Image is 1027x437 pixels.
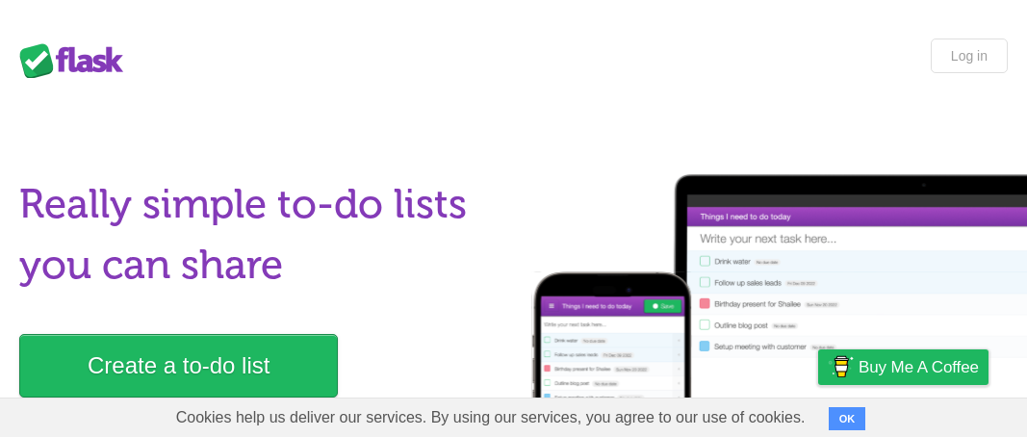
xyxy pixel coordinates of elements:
[19,43,135,78] div: Flask Lists
[19,334,338,398] a: Create a to-do list
[931,39,1008,73] a: Log in
[19,174,503,296] h1: Really simple to-do lists you can share
[818,349,988,385] a: Buy me a coffee
[828,350,854,383] img: Buy me a coffee
[829,407,866,430] button: OK
[157,398,825,437] span: Cookies help us deliver our services. By using our services, you agree to our use of cookies.
[859,350,979,384] span: Buy me a coffee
